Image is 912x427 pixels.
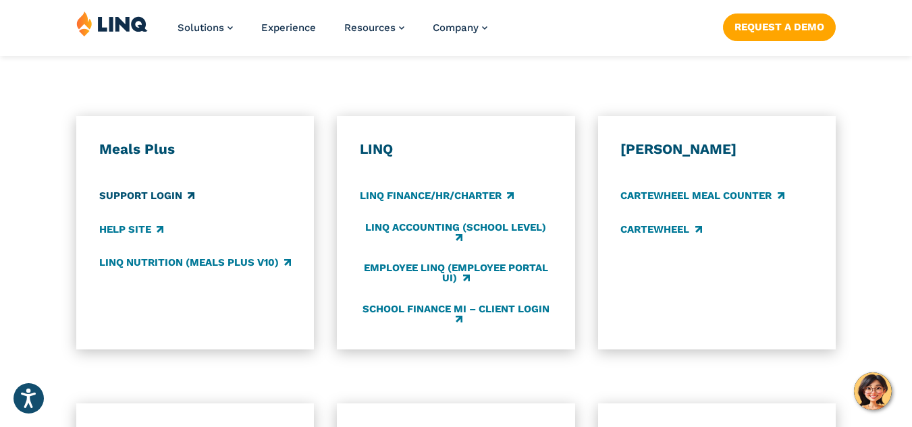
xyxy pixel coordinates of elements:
a: Resources [344,22,404,34]
a: Employee LINQ (Employee Portal UI) [360,262,552,285]
a: LINQ Finance/HR/Charter [360,189,514,204]
h3: LINQ [360,140,552,158]
a: School Finance MI – Client Login [360,303,552,325]
a: Experience [261,22,316,34]
a: Request a Demo [723,13,836,40]
a: Solutions [178,22,233,34]
a: Company [433,22,487,34]
a: Support Login [99,189,194,204]
span: Resources [344,22,396,34]
h3: [PERSON_NAME] [620,140,813,158]
img: LINQ | K‑12 Software [76,11,148,36]
span: Company [433,22,479,34]
a: LINQ Accounting (school level) [360,222,552,244]
a: CARTEWHEEL Meal Counter [620,189,784,204]
h3: Meals Plus [99,140,292,158]
span: Solutions [178,22,224,34]
nav: Primary Navigation [178,11,487,55]
a: CARTEWHEEL [620,222,701,237]
nav: Button Navigation [723,11,836,40]
button: Hello, have a question? Let’s chat. [854,372,892,410]
a: Help Site [99,222,163,237]
a: LINQ Nutrition (Meals Plus v10) [99,255,291,270]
